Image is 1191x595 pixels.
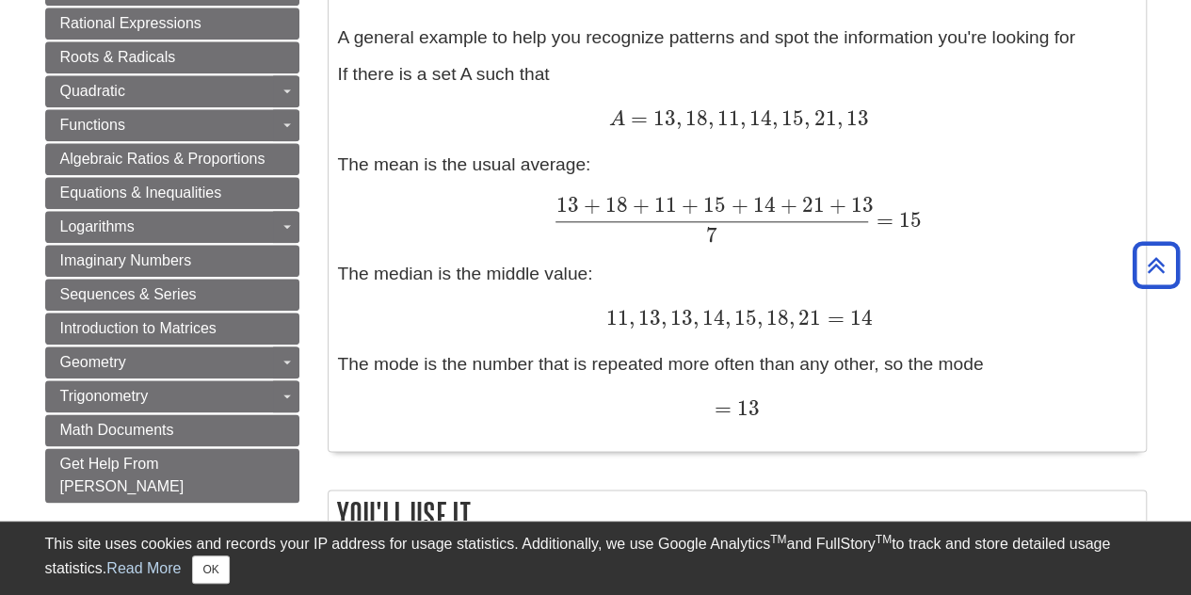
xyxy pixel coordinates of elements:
[45,109,299,141] a: Functions
[60,354,126,370] span: Geometry
[556,192,579,217] span: 13
[338,24,1136,442] div: If there is a set A such that The mean is the usual average: The median is the middle value: The ...
[338,24,1136,52] p: A general example to help you recognize patterns and spot the information you're looking for
[699,192,726,217] span: 15
[836,105,842,131] span: ,
[45,346,299,378] a: Geometry
[192,555,229,584] button: Close
[329,490,1146,540] h2: You'll use it...
[60,49,176,65] span: Roots & Radicals
[810,105,836,131] span: 21
[876,533,892,546] sup: TM
[795,305,821,330] span: 21
[682,105,708,131] span: 18
[714,105,740,131] span: 11
[60,117,125,133] span: Functions
[763,305,789,330] span: 18
[740,105,746,131] span: ,
[821,305,844,330] span: =
[1126,252,1186,278] a: Back to Top
[845,192,873,217] span: 13
[842,105,868,131] span: 13
[45,380,299,412] a: Trigonometry
[45,143,299,175] a: Algebraic Ratios & Proportions
[725,305,731,330] span: ,
[45,414,299,446] a: Math Documents
[601,192,628,217] span: 18
[45,41,299,73] a: Roots & Radicals
[650,192,677,217] span: 11
[60,151,266,167] span: Algebraic Ratios & Proportions
[45,279,299,311] a: Sequences & Series
[731,305,757,330] span: 15
[60,252,192,268] span: Imaginary Numbers
[635,305,661,330] span: 13
[757,305,763,330] span: ,
[748,192,775,217] span: 14
[45,211,299,243] a: Logarithms
[746,105,772,131] span: 14
[45,75,299,107] a: Quadratic
[60,388,149,404] span: Trigonometry
[893,207,922,233] span: 15
[60,456,185,494] span: Get Help From [PERSON_NAME]
[60,286,197,302] span: Sequences & Series
[60,320,217,336] span: Introduction to Matrices
[60,185,222,201] span: Equations & Inequalities
[824,192,845,217] span: +
[667,305,693,330] span: 13
[804,105,810,131] span: ,
[772,105,778,131] span: ,
[45,245,299,277] a: Imaginary Numbers
[45,533,1147,584] div: This site uses cookies and records your IP address for usage statistics. Additionally, we use Goo...
[653,105,676,131] span: 13
[708,105,714,131] span: ,
[45,313,299,345] a: Introduction to Matrices
[579,192,601,217] span: +
[789,305,795,330] span: ,
[628,192,650,217] span: +
[706,222,717,248] span: 7
[775,192,797,217] span: +
[677,192,699,217] span: +
[45,448,299,503] a: Get Help From [PERSON_NAME]
[45,8,299,40] a: Rational Expressions
[629,305,635,330] span: ,
[715,395,732,421] span: =
[778,105,804,131] span: 15
[661,305,667,330] span: ,
[60,15,201,31] span: Rational Expressions
[797,192,824,217] span: 21
[770,533,786,546] sup: TM
[693,305,699,330] span: ,
[606,305,629,330] span: 11
[45,177,299,209] a: Equations & Inequalities
[699,305,725,330] span: 14
[844,305,872,330] span: 14
[60,422,174,438] span: Math Documents
[106,560,181,576] a: Read More
[60,83,125,99] span: Quadratic
[625,105,648,131] span: =
[726,192,748,217] span: +
[609,109,625,130] span: A
[676,105,682,131] span: ,
[871,207,893,233] span: =
[60,218,135,234] span: Logarithms
[732,395,760,421] span: 13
